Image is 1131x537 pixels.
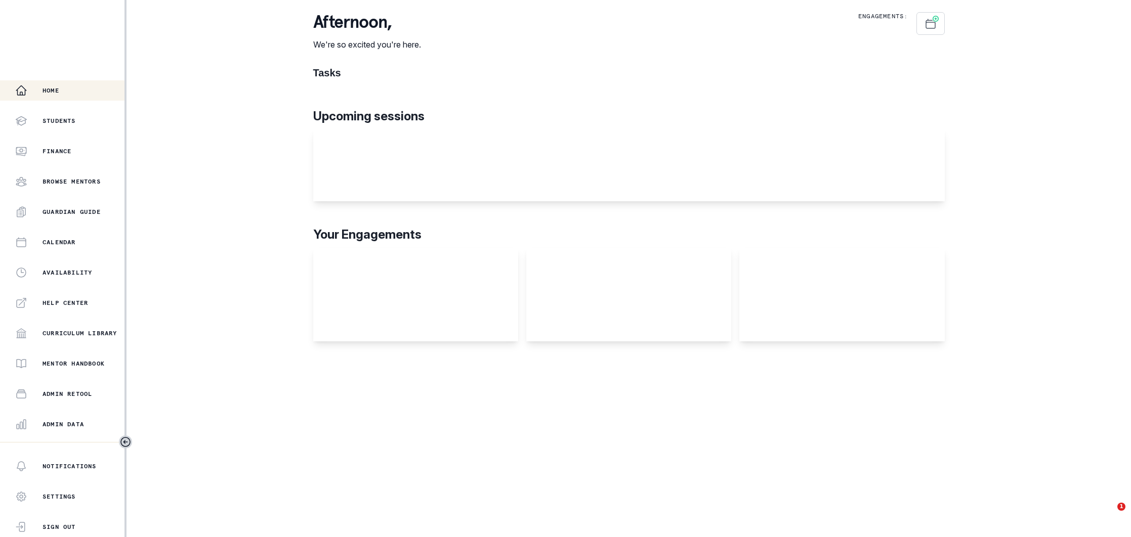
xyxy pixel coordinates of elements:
p: Notifications [43,462,97,470]
p: Admin Data [43,420,84,428]
p: Guardian Guide [43,208,101,216]
p: Home [43,86,59,95]
p: Your Engagements [313,226,945,244]
p: afternoon , [313,12,421,32]
p: Help Center [43,299,88,307]
p: Admin Retool [43,390,92,398]
iframe: Intercom live chat [1097,503,1121,527]
h1: Tasks [313,67,945,79]
p: Curriculum Library [43,329,117,337]
p: We're so excited you're here. [313,38,421,51]
p: Upcoming sessions [313,107,945,125]
p: Finance [43,147,71,155]
p: Settings [43,493,76,501]
p: Availability [43,268,92,277]
p: Students [43,117,76,125]
p: Mentor Handbook [43,360,105,368]
p: Engagements: [858,12,908,20]
button: Toggle sidebar [119,435,132,449]
button: Schedule Sessions [916,12,945,35]
p: Sign Out [43,523,76,531]
p: Browse Mentors [43,177,101,186]
span: 1 [1117,503,1125,511]
p: Calendar [43,238,76,246]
